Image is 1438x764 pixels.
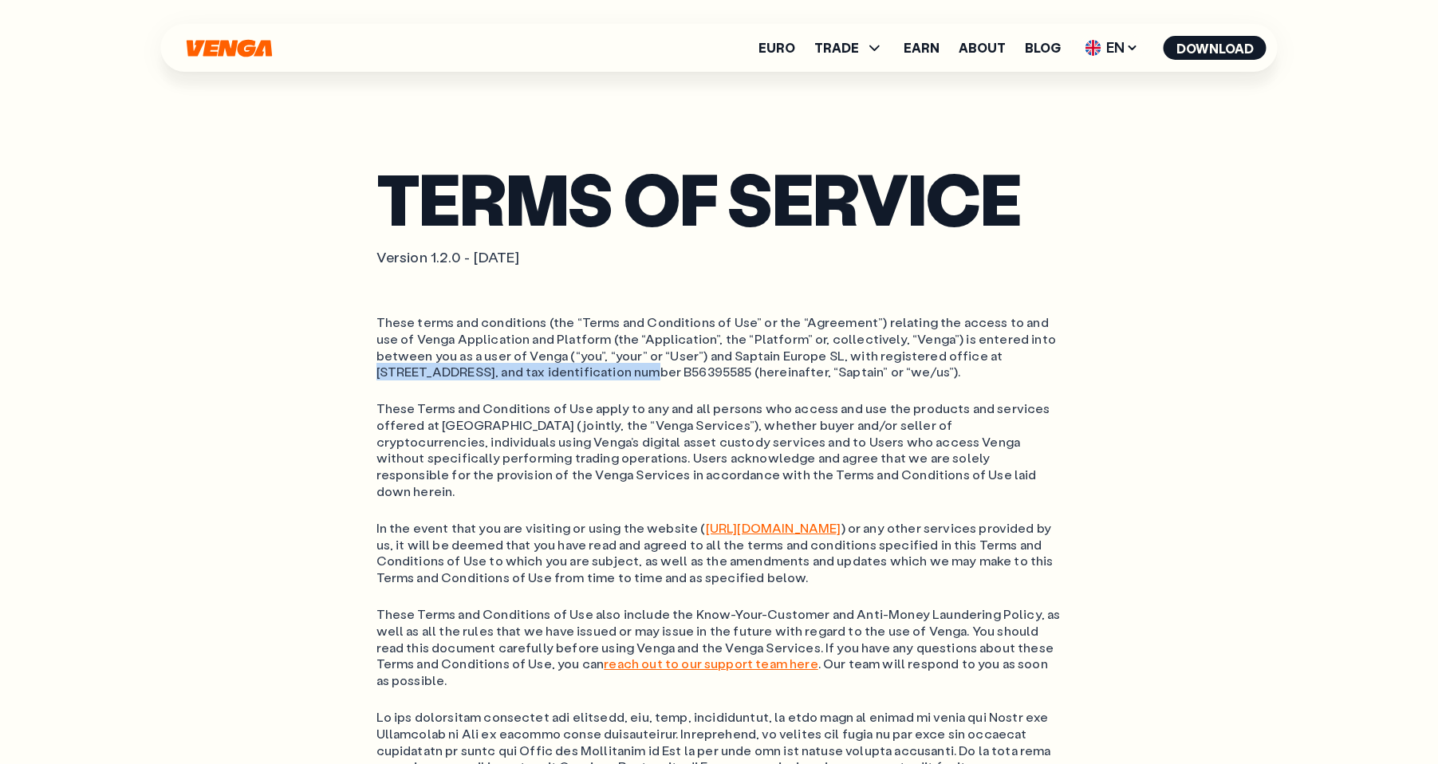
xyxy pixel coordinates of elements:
[604,655,817,671] a: reach out to our support team here
[814,38,884,57] span: TRADE
[376,606,1062,689] ol: These Terms and Conditions of Use also include the Know-Your-Customer and Anti-Money Laundering P...
[959,41,1006,54] a: About
[814,41,859,54] span: TRADE
[758,41,795,54] a: Euro
[185,39,274,57] svg: Home
[376,314,1062,380] ol: These terms and conditions (the “Terms and Conditions of Use” or the “Agreement”) relating the ac...
[1080,35,1144,61] span: EN
[904,41,940,54] a: Earn
[376,520,1062,586] ol: In the event that you are visiting or using the website ( ) or any other services provided by us,...
[376,167,1062,229] h1: Terms of service
[706,519,841,536] a: [URL][DOMAIN_NAME]
[376,248,1062,266] p: Version 1.2.0 - [DATE]
[1164,36,1267,60] button: Download
[376,400,1062,500] ol: These Terms and Conditions of Use apply to any and all persons who access and use the products an...
[1025,41,1061,54] a: Blog
[1085,40,1101,56] img: flag-uk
